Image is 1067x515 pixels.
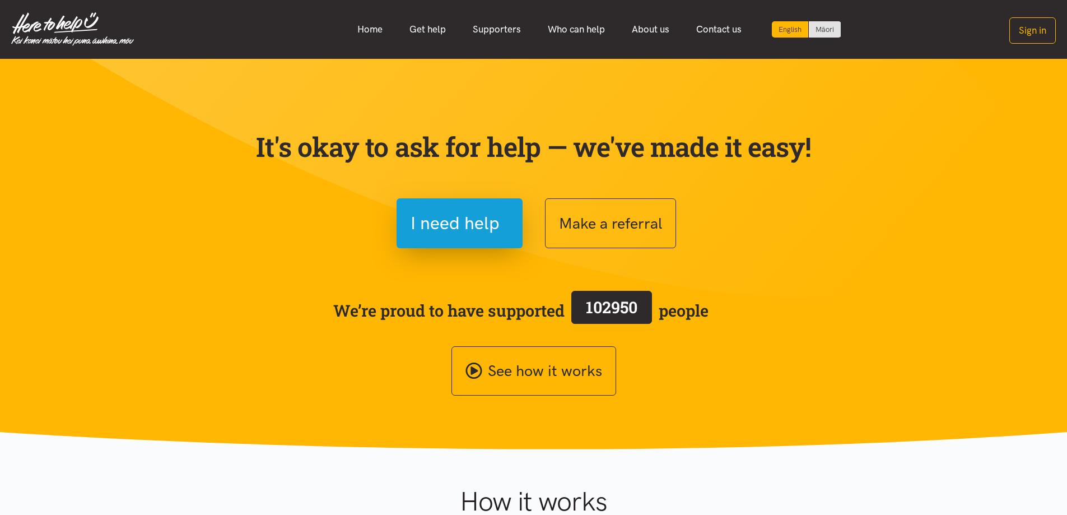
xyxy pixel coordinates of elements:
[333,289,709,332] span: We’re proud to have supported people
[411,209,500,238] span: I need help
[534,17,618,41] a: Who can help
[397,198,523,248] button: I need help
[618,17,683,41] a: About us
[809,21,841,38] a: Switch to Te Reo Māori
[683,17,755,41] a: Contact us
[459,17,534,41] a: Supporters
[586,296,637,318] span: 102950
[11,12,134,46] img: Home
[451,346,616,396] a: See how it works
[396,17,459,41] a: Get help
[772,21,841,38] div: Language toggle
[772,21,809,38] div: Current language
[1009,17,1056,44] button: Sign in
[565,289,659,332] a: 102950
[344,17,396,41] a: Home
[545,198,676,248] button: Make a referral
[254,131,814,163] p: It's okay to ask for help — we've made it easy!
